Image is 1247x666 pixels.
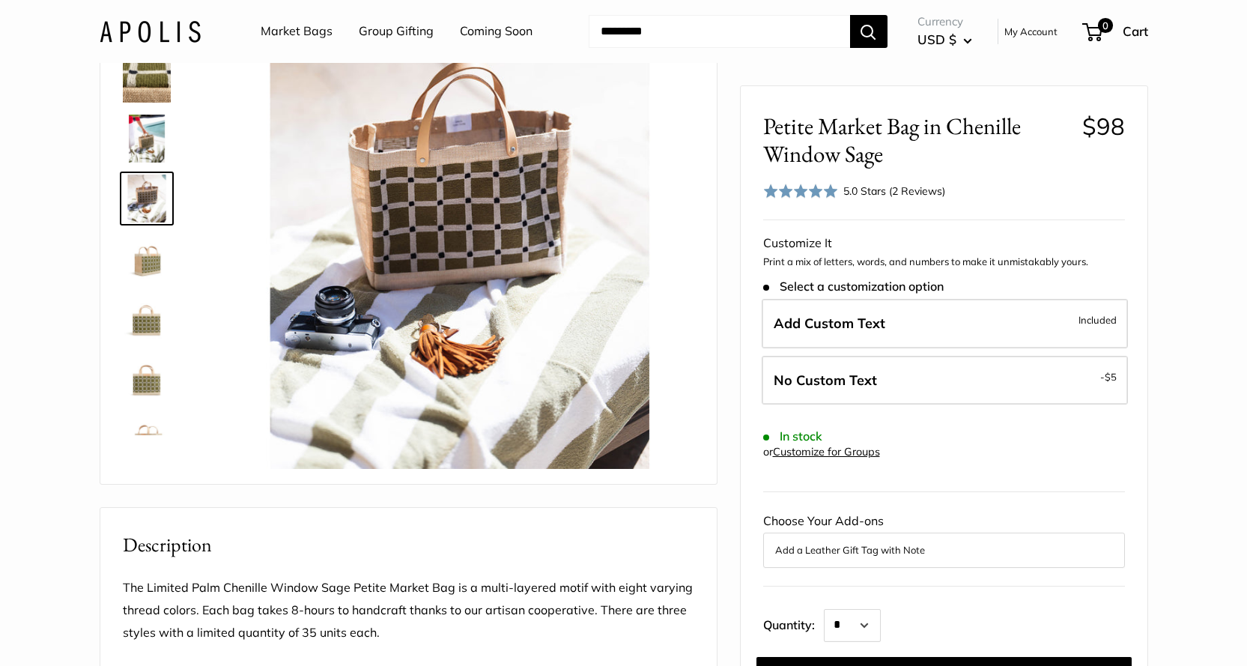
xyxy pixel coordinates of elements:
[120,112,174,166] a: Petite Market Bag in Chenille Window Sage
[762,299,1128,348] label: Add Custom Text
[763,429,822,444] span: In stock
[1123,23,1148,39] span: Cart
[123,175,171,222] img: Petite Market Bag in Chenille Window Sage
[917,31,956,47] span: USD $
[123,115,171,163] img: Petite Market Bag in Chenille Window Sage
[774,315,885,332] span: Add Custom Text
[763,604,824,641] label: Quantity:
[120,231,174,285] a: Petite Market Bag in Chenille Window Sage
[123,234,171,282] img: Petite Market Bag in Chenille Window Sage
[774,372,877,389] span: No Custom Text
[762,356,1128,405] label: Leave Blank
[1105,371,1117,383] span: $5
[359,20,434,43] a: Group Gifting
[850,15,888,48] button: Search
[123,354,171,402] img: Petite Market Bag in Chenille Window Sage
[763,442,880,462] div: or
[763,112,1071,168] span: Petite Market Bag in Chenille Window Sage
[1097,18,1112,33] span: 0
[120,411,174,465] a: Petite Market Bag in Chenille Window Sage
[1100,368,1117,386] span: -
[763,279,944,294] span: Select a customization option
[1082,112,1125,141] span: $98
[775,541,1113,559] button: Add a Leather Gift Tag with Note
[120,172,174,225] a: Petite Market Bag in Chenille Window Sage
[763,232,1125,255] div: Customize It
[773,445,880,458] a: Customize for Groups
[123,414,171,462] img: Petite Market Bag in Chenille Window Sage
[917,11,972,32] span: Currency
[1078,311,1117,329] span: Included
[763,180,946,202] div: 5.0 Stars (2 Reviews)
[123,530,694,560] h2: Description
[763,510,1125,567] div: Choose Your Add-ons
[123,55,171,103] img: Petite Market Bag in Chenille Window Sage
[589,15,850,48] input: Search...
[1004,22,1058,40] a: My Account
[123,577,694,644] p: The Limited Palm Chenille Window Sage Petite Market Bag is a multi-layered motif with eight varyi...
[763,255,1125,270] p: Print a mix of letters, words, and numbers to make it unmistakably yours.
[917,28,972,52] button: USD $
[100,20,201,42] img: Apolis
[843,182,945,199] div: 5.0 Stars (2 Reviews)
[120,351,174,405] a: Petite Market Bag in Chenille Window Sage
[120,291,174,345] a: Petite Market Bag in Chenille Window Sage
[460,20,533,43] a: Coming Soon
[261,20,333,43] a: Market Bags
[1084,19,1148,43] a: 0 Cart
[123,294,171,342] img: Petite Market Bag in Chenille Window Sage
[120,52,174,106] a: Petite Market Bag in Chenille Window Sage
